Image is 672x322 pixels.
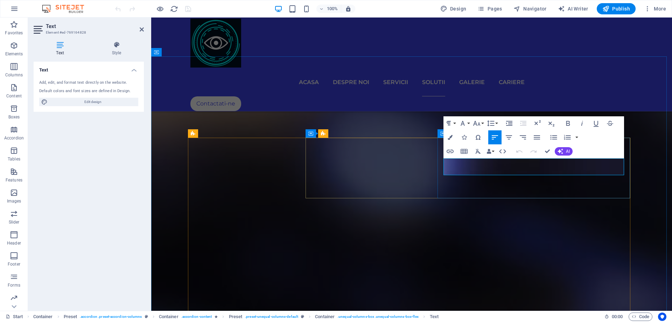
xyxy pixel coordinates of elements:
[89,41,144,56] h4: Style
[39,88,138,94] div: Default colors and font sizes are defined in Design.
[485,144,495,158] button: Data Bindings
[181,313,212,321] span: . accordion-content
[80,313,142,321] span: . accordion .preset-accordion-columns
[517,116,530,130] button: Decrease Indent
[34,41,89,56] h4: Text
[316,5,341,13] button: 100%
[6,313,23,321] a: Click to cancel selection. Double-click to open Pages
[457,116,471,130] button: Font Family
[457,130,471,144] button: Icons
[145,315,148,318] i: This element is a customizable preset
[8,261,20,267] p: Footer
[229,313,243,321] span: Click to select. Double-click to edit
[440,5,467,12] span: Design
[612,313,623,321] span: 00 00
[597,3,636,14] button: Publish
[541,144,554,158] button: Confirm (Ctrl+⏎)
[443,130,457,144] button: Colors
[617,314,618,319] span: :
[215,315,218,318] i: Element contains an animation
[475,3,505,14] button: Pages
[33,313,439,321] nav: breadcrumb
[513,144,526,158] button: Undo (Ctrl+Z)
[39,80,138,86] div: Add, edit, and format text directly on the website.
[629,313,652,321] button: Code
[5,72,23,78] p: Columns
[34,62,144,74] h4: Text
[604,313,623,321] h6: Session time
[485,116,499,130] button: Line Height
[545,116,558,130] button: Subscript
[437,3,469,14] div: Design (Ctrl+Alt+Y)
[443,116,457,130] button: Paragraph Format
[245,313,298,321] span: . preset-unequal-columns-default
[5,30,23,36] p: Favorites
[64,313,77,321] span: Click to select. Double-click to edit
[558,5,588,12] span: AI Writer
[46,29,130,36] h3: Element #ed-769164828
[632,313,649,321] span: Code
[337,313,419,321] span: . unequal-columns-box .unequal-columns-box-flex
[170,5,178,13] i: Reload page
[502,130,516,144] button: Align Center
[503,116,516,130] button: Increase Indent
[345,6,351,12] i: On resize automatically adjust zoom level to fit chosen device.
[516,130,530,144] button: Align Right
[561,130,574,144] button: Ordered List
[46,23,144,29] h2: Text
[555,147,573,156] button: AI
[9,219,20,225] p: Slider
[301,315,304,318] i: This element is a customizable preset
[530,130,544,144] button: Align Justify
[477,5,502,12] span: Pages
[8,114,20,120] p: Boxes
[430,313,439,321] span: Click to select. Double-click to edit
[6,177,22,183] p: Features
[555,3,591,14] button: AI Writer
[8,156,20,162] p: Tables
[170,5,178,13] button: reload
[39,98,138,106] button: Edit design
[7,240,21,246] p: Header
[574,130,580,144] button: Ordered List
[4,135,24,141] p: Accordion
[471,130,485,144] button: Special Characters
[33,313,53,321] span: Click to select. Double-click to edit
[7,198,21,204] p: Images
[561,116,575,130] button: Bold (Ctrl+B)
[602,5,630,12] span: Publish
[437,3,469,14] button: Design
[658,313,666,321] button: Usercentrics
[575,116,589,130] button: Italic (Ctrl+I)
[513,5,547,12] span: Navigator
[511,3,549,14] button: Navigator
[471,116,485,130] button: Font Size
[589,116,603,130] button: Underline (Ctrl+U)
[566,149,570,153] span: AI
[527,144,540,158] button: Redo (Ctrl+Shift+Z)
[641,3,669,14] button: More
[8,282,20,288] p: Forms
[531,116,544,130] button: Superscript
[159,313,178,321] span: Click to select. Double-click to edit
[603,116,617,130] button: Strikethrough
[471,144,485,158] button: Clear Formatting
[327,5,338,13] h6: 100%
[644,5,666,12] span: More
[457,144,471,158] button: Insert Table
[547,130,560,144] button: Unordered List
[443,144,457,158] button: Insert Link
[5,51,23,57] p: Elements
[40,5,93,13] img: Editor Logo
[50,98,136,106] span: Edit design
[488,130,502,144] button: Align Left
[315,313,335,321] span: Click to select. Double-click to edit
[496,144,509,158] button: HTML
[6,93,22,99] p: Content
